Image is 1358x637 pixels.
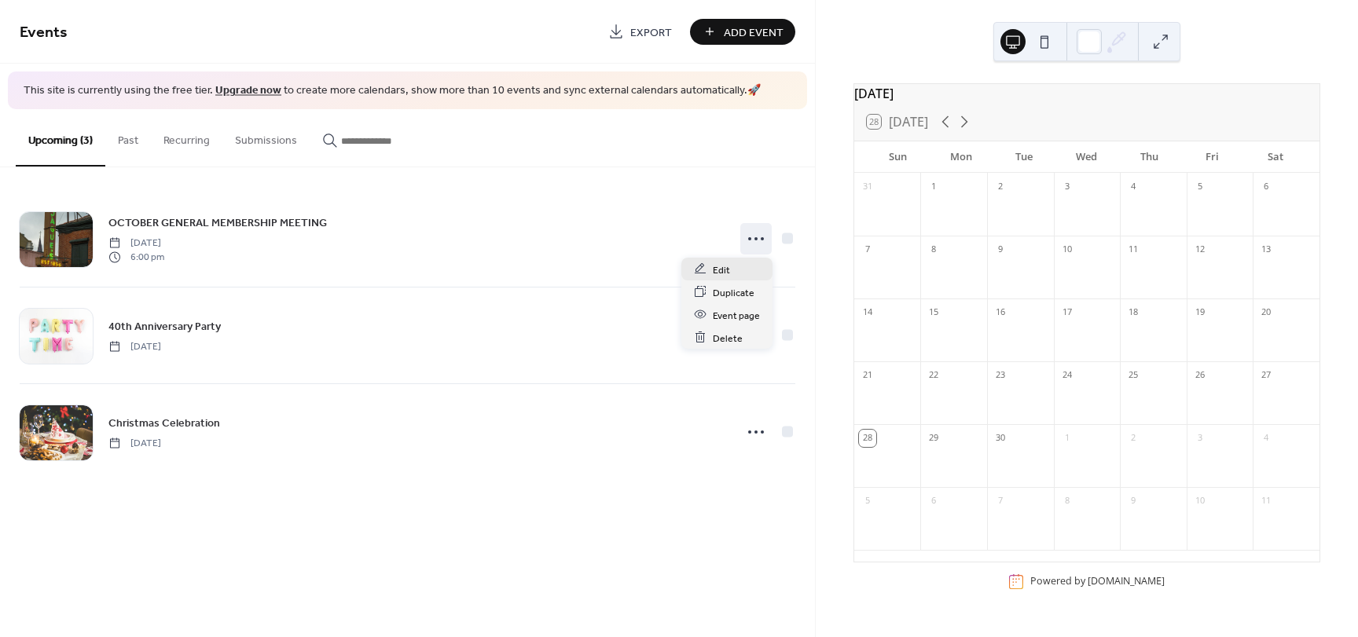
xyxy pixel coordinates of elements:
[859,304,876,321] div: 14
[1125,241,1142,258] div: 11
[925,430,942,447] div: 29
[690,19,795,45] button: Add Event
[1059,367,1076,384] div: 24
[1257,492,1275,510] div: 11
[1059,492,1076,510] div: 8
[859,367,876,384] div: 21
[724,24,784,41] span: Add Event
[1088,574,1165,588] a: [DOMAIN_NAME]
[992,367,1009,384] div: 23
[630,24,672,41] span: Export
[222,109,310,165] button: Submissions
[1257,304,1275,321] div: 20
[925,241,942,258] div: 8
[1191,304,1209,321] div: 19
[16,109,105,167] button: Upcoming (3)
[1059,304,1076,321] div: 17
[992,492,1009,510] div: 7
[992,304,1009,321] div: 16
[108,236,164,250] span: [DATE]
[854,84,1319,103] div: [DATE]
[1181,141,1244,173] div: Fri
[930,141,993,173] div: Mon
[1257,430,1275,447] div: 4
[925,367,942,384] div: 22
[925,178,942,196] div: 1
[1125,304,1142,321] div: 18
[859,492,876,510] div: 5
[108,214,327,231] span: OCTOBER GENERAL MEMBERSHIP MEETING
[108,317,221,335] a: 40th Anniversary Party
[713,307,760,324] span: Event page
[1118,141,1181,173] div: Thu
[1191,241,1209,258] div: 12
[1059,178,1076,196] div: 3
[105,109,151,165] button: Past
[713,330,743,346] span: Delete
[713,284,754,301] span: Duplicate
[992,178,1009,196] div: 2
[993,141,1055,173] div: Tue
[151,109,222,165] button: Recurring
[867,141,930,173] div: Sun
[992,430,1009,447] div: 30
[1059,241,1076,258] div: 10
[1055,141,1118,173] div: Wed
[1191,178,1209,196] div: 5
[108,436,161,450] span: [DATE]
[992,241,1009,258] div: 9
[1257,241,1275,258] div: 13
[713,262,730,278] span: Edit
[1125,367,1142,384] div: 25
[1030,574,1165,588] div: Powered by
[108,251,164,265] span: 6:00 pm
[859,430,876,447] div: 28
[925,304,942,321] div: 15
[215,80,281,101] a: Upgrade now
[20,17,68,48] span: Events
[1191,367,1209,384] div: 26
[1125,430,1142,447] div: 2
[1191,492,1209,510] div: 10
[108,318,221,335] span: 40th Anniversary Party
[108,414,220,432] a: Christmas Celebration
[108,339,161,353] span: [DATE]
[108,415,220,431] span: Christmas Celebration
[859,178,876,196] div: 31
[1244,141,1307,173] div: Sat
[1059,430,1076,447] div: 1
[108,214,327,232] a: OCTOBER GENERAL MEMBERSHIP MEETING
[925,492,942,510] div: 6
[1257,178,1275,196] div: 6
[24,83,761,99] span: This site is currently using the free tier. to create more calendars, show more than 10 events an...
[1125,492,1142,510] div: 9
[1257,367,1275,384] div: 27
[1191,430,1209,447] div: 3
[859,241,876,258] div: 7
[1125,178,1142,196] div: 4
[596,19,684,45] a: Export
